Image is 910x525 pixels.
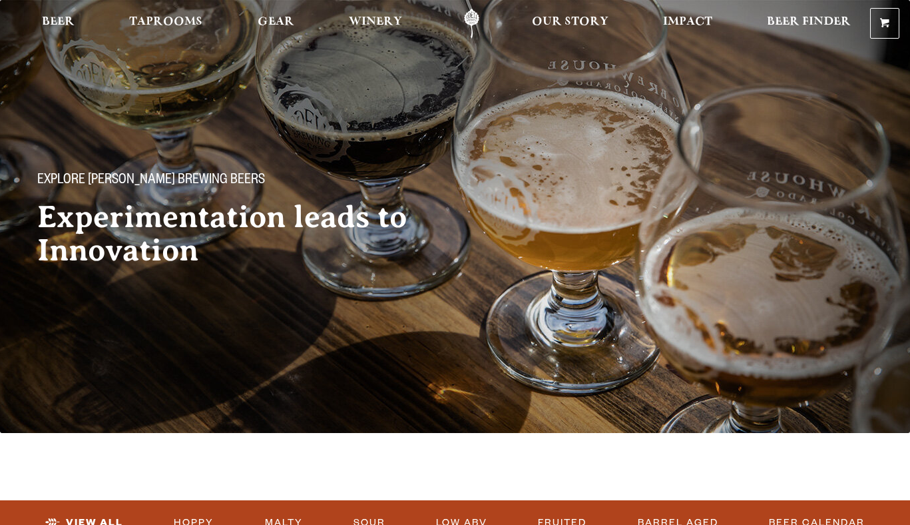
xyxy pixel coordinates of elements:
span: Beer [42,17,75,27]
span: Explore [PERSON_NAME] Brewing Beers [37,173,265,190]
span: Gear [258,17,294,27]
a: Beer [33,9,83,39]
span: Impact [663,17,712,27]
a: Odell Home [447,9,497,39]
a: Impact [654,9,721,39]
a: Beer Finder [758,9,859,39]
span: Taprooms [129,17,202,27]
span: Our Story [532,17,608,27]
a: Taprooms [120,9,211,39]
a: Winery [340,9,411,39]
span: Beer Finder [767,17,851,27]
a: Our Story [523,9,617,39]
a: Gear [249,9,303,39]
h2: Experimentation leads to Innovation [37,201,453,267]
span: Winery [349,17,402,27]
